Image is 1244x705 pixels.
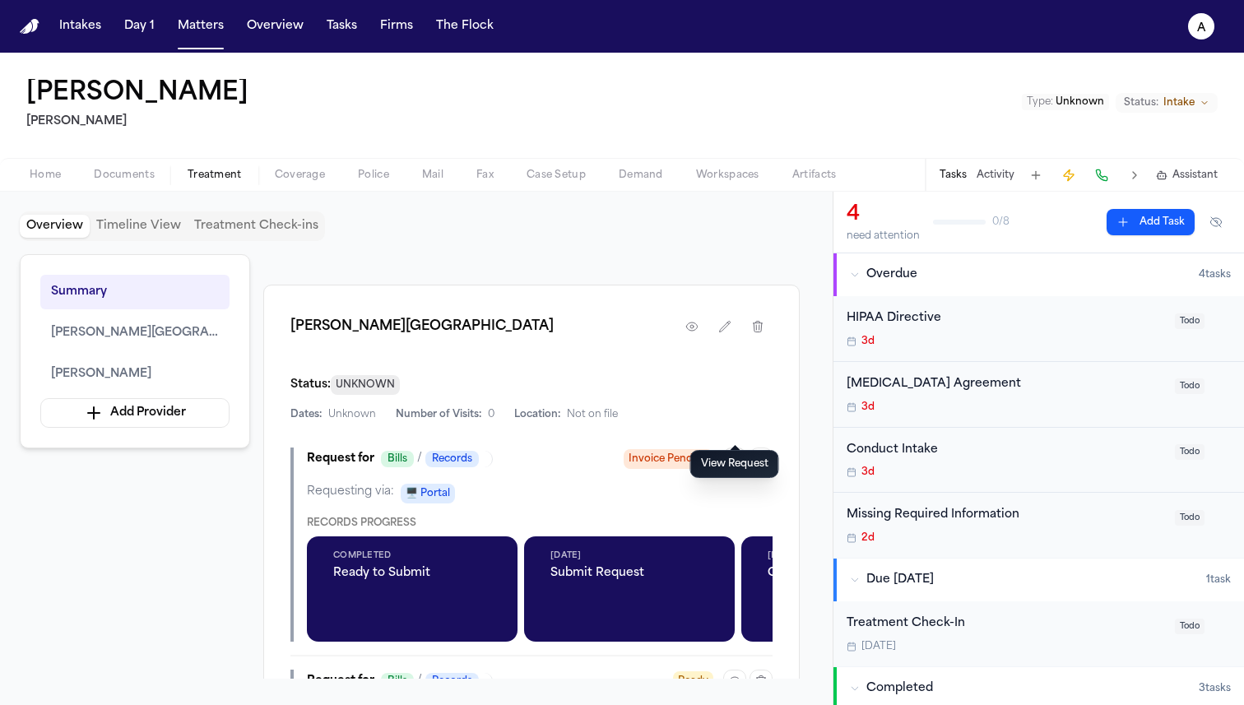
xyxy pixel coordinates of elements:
[847,202,920,228] div: 4
[188,215,325,238] button: Treatment Check-ins
[847,230,920,243] div: need attention
[307,484,394,503] span: Requesting via:
[940,169,967,182] button: Tasks
[26,112,255,132] h2: [PERSON_NAME]
[401,484,455,503] span: 🖥️ Portal
[861,466,875,479] span: 3d
[833,493,1244,558] div: Open task: Missing Required Information
[992,216,1010,229] span: 0 / 8
[1027,97,1053,107] span: Type :
[550,550,708,562] span: [DATE]
[847,441,1165,460] div: Conduct Intake
[1201,209,1231,235] button: Hide completed tasks (⌘⇧H)
[358,169,389,182] span: Police
[1175,510,1205,526] span: Todo
[1124,96,1158,109] span: Status:
[527,169,586,182] span: Case Setup
[768,565,926,582] span: Confirm Receipt
[118,12,161,41] button: Day 1
[847,615,1165,633] div: Treatment Check-In
[1206,573,1231,587] span: 1 task
[1175,444,1205,460] span: Todo
[290,317,554,336] h1: [PERSON_NAME][GEOGRAPHIC_DATA]
[1022,94,1109,110] button: Edit Type: Unknown
[768,550,926,562] span: [DATE]
[861,335,875,348] span: 3d
[1116,93,1218,113] button: Change status from Intake
[866,680,933,697] span: Completed
[619,169,663,182] span: Demand
[977,169,1014,182] button: Activity
[40,357,230,392] button: [PERSON_NAME]
[425,673,479,689] span: Records
[290,378,331,391] span: Status:
[550,565,708,582] span: Submit Request
[866,267,917,283] span: Overdue
[40,316,230,350] button: [PERSON_NAME][GEOGRAPHIC_DATA]
[861,640,896,653] span: [DATE]
[567,408,618,421] span: Not on file
[1175,378,1205,394] span: Todo
[40,275,230,309] button: Summary
[374,12,420,41] button: Firms
[488,408,494,421] span: 0
[514,408,560,421] span: Location:
[861,531,875,545] span: 2d
[866,572,934,588] span: Due [DATE]
[417,673,422,689] span: /
[307,673,374,689] span: Request for
[1056,97,1104,107] span: Unknown
[833,362,1244,428] div: Open task: Retainer Agreement
[792,169,837,182] span: Artifacts
[476,169,494,182] span: Fax
[396,408,481,421] span: Number of Visits:
[1199,682,1231,695] span: 3 task s
[833,559,1244,601] button: Due [DATE]1task
[171,12,230,41] button: Matters
[53,12,108,41] button: Intakes
[861,401,875,414] span: 3d
[20,215,90,238] button: Overview
[94,169,155,182] span: Documents
[381,673,414,689] span: Bills
[307,518,416,528] span: Records Progress
[422,169,443,182] span: Mail
[696,169,759,182] span: Workspaces
[1090,164,1113,187] button: Make a Call
[275,169,325,182] span: Coverage
[307,451,374,467] span: Request for
[20,19,39,35] a: Home
[1156,169,1218,182] button: Assistant
[847,375,1165,394] div: [MEDICAL_DATA] Agreement
[333,565,491,582] span: Ready to Submit
[1057,164,1080,187] button: Create Immediate Task
[425,451,479,467] span: Records
[429,12,500,41] button: The Flock
[328,408,376,421] span: Unknown
[1024,164,1047,187] button: Add Task
[320,12,364,41] button: Tasks
[833,601,1244,666] div: Open task: Treatment Check-In
[20,19,39,35] img: Finch Logo
[1175,619,1205,634] span: Todo
[1175,313,1205,329] span: Todo
[26,79,248,109] h1: [PERSON_NAME]
[30,169,61,182] span: Home
[417,451,422,467] span: /
[833,253,1244,296] button: Overdue4tasks
[290,408,322,421] span: Dates:
[833,296,1244,362] div: Open task: HIPAA Directive
[90,215,188,238] button: Timeline View
[624,449,713,469] span: Invoice Pending
[333,550,491,562] span: Completed
[847,506,1165,525] div: Missing Required Information
[331,375,400,395] span: UNKNOWN
[847,309,1165,328] div: HIPAA Directive
[240,12,310,41] button: Overview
